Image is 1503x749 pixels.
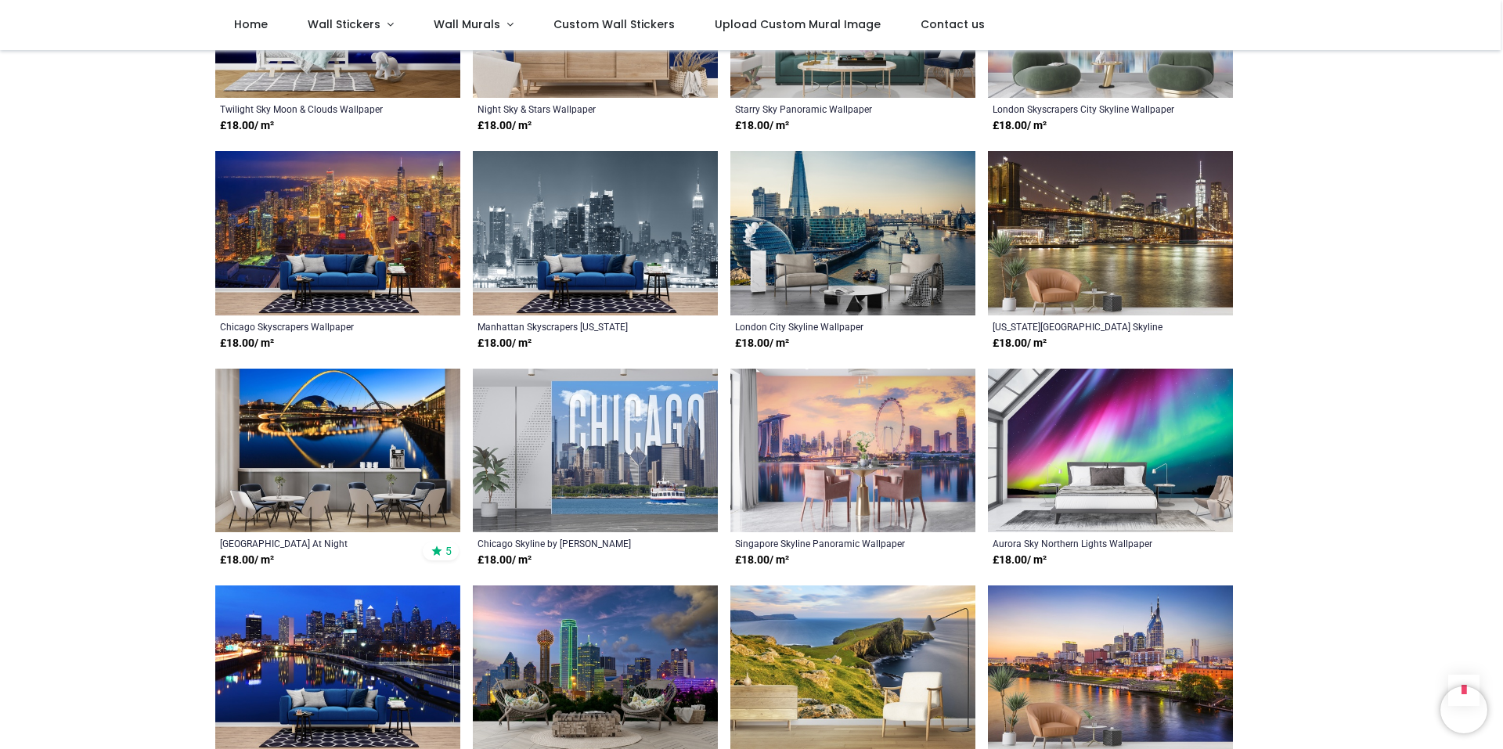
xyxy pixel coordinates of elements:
[993,118,1047,134] strong: £ 18.00 / m²
[215,369,460,533] img: Millenium Bridge At Night Newcastle City Skyline Wall Mural Wallpaper
[730,369,975,533] img: Singapore Skyline Panoramic Wall Mural Wallpaper
[220,320,409,333] a: Chicago Skyscrapers Wallpaper
[308,16,380,32] span: Wall Stickers
[993,537,1181,549] a: Aurora Sky Northern Lights Wallpaper
[988,369,1233,533] img: Aurora Sky Northern Lights Wall Mural Wallpaper
[478,336,532,351] strong: £ 18.00 / m²
[730,151,975,315] img: London City Skyline Wall Mural Wallpaper
[220,336,274,351] strong: £ 18.00 / m²
[478,537,666,549] a: Chicago Skyline by [PERSON_NAME]
[473,369,718,533] img: Chicago Skyline Wall Mural by Melanie Viola - Mod1
[993,336,1047,351] strong: £ 18.00 / m²
[220,553,274,568] strong: £ 18.00 / m²
[445,544,452,558] span: 5
[735,336,789,351] strong: £ 18.00 / m²
[234,16,268,32] span: Home
[735,118,789,134] strong: £ 18.00 / m²
[993,103,1181,115] a: London Skyscrapers City Skyline Wallpaper
[993,320,1181,333] a: [US_STATE][GEOGRAPHIC_DATA] Skyline Wallpaper
[434,16,500,32] span: Wall Murals
[735,320,924,333] a: London City Skyline Wallpaper
[715,16,881,32] span: Upload Custom Mural Image
[478,553,532,568] strong: £ 18.00 / m²
[215,151,460,315] img: Chicago Skyscrapers Wall Mural Wallpaper
[220,103,409,115] a: Twilight Sky Moon & Clouds Wallpaper
[553,16,675,32] span: Custom Wall Stickers
[220,118,274,134] strong: £ 18.00 / m²
[921,16,985,32] span: Contact us
[735,103,924,115] a: Starry Sky Panoramic Wallpaper
[988,151,1233,315] img: New York Bridge City Skyline Wall Mural Wallpaper
[993,553,1047,568] strong: £ 18.00 / m²
[478,320,666,333] a: Manhattan Skyscrapers [US_STATE] Wallpaper
[478,103,666,115] a: Night Sky & Stars Wallpaper
[735,537,924,549] a: Singapore Skyline Panoramic Wallpaper
[478,118,532,134] strong: £ 18.00 / m²
[735,553,789,568] strong: £ 18.00 / m²
[473,151,718,315] img: Manhattan Skyscrapers New York Wall Mural Wallpaper
[1440,686,1487,733] iframe: Brevo live chat
[220,537,409,549] a: [GEOGRAPHIC_DATA] At Night [GEOGRAPHIC_DATA] Skyline Wallpaper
